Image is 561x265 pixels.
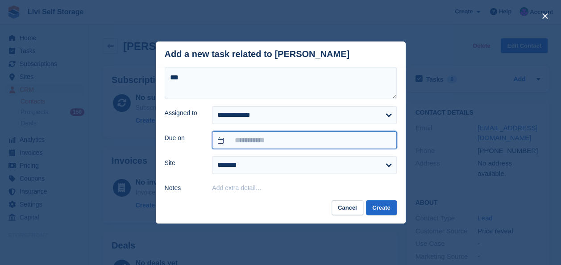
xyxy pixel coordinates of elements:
button: close [538,9,552,23]
div: Add a new task related to [PERSON_NAME] [165,49,350,59]
label: Notes [165,183,202,193]
button: Add extra detail… [212,184,262,191]
label: Assigned to [165,108,202,118]
label: Due on [165,133,202,143]
button: Create [366,200,396,215]
button: Cancel [332,200,363,215]
label: Site [165,158,202,168]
